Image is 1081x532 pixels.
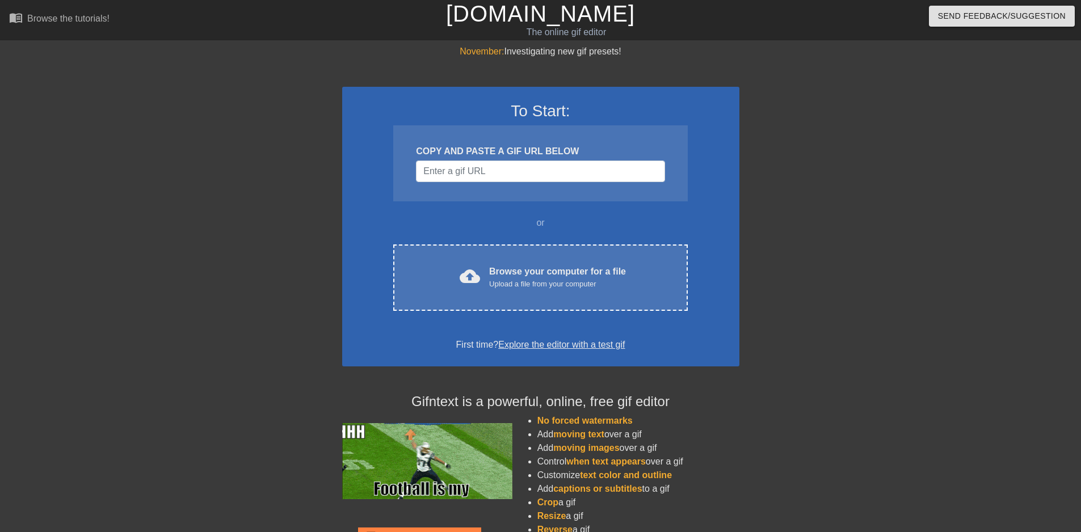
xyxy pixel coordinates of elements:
[357,102,725,121] h3: To Start:
[537,496,739,509] li: a gif
[929,6,1075,27] button: Send Feedback/Suggestion
[460,47,504,56] span: November:
[938,9,1066,23] span: Send Feedback/Suggestion
[498,340,625,349] a: Explore the editor with a test gif
[566,457,646,466] span: when text appears
[580,470,672,480] span: text color and outline
[446,1,635,26] a: [DOMAIN_NAME]
[489,278,626,290] div: Upload a file from your computer
[537,482,739,496] li: Add to a gif
[537,509,739,523] li: a gif
[342,423,512,499] img: football_small.gif
[416,145,664,158] div: COPY AND PASTE A GIF URL BELOW
[537,468,739,482] li: Customize
[27,14,110,23] div: Browse the tutorials!
[460,266,480,286] span: cloud_upload
[372,216,710,230] div: or
[537,441,739,455] li: Add over a gif
[537,455,739,468] li: Control over a gif
[366,26,767,39] div: The online gif editor
[553,429,604,439] span: moving text
[537,511,566,521] span: Resize
[537,497,558,507] span: Crop
[537,428,739,441] li: Add over a gif
[357,338,725,352] div: First time?
[489,265,626,290] div: Browse your computer for a file
[553,484,642,493] span: captions or subtitles
[342,394,739,410] h4: Gifntext is a powerful, online, free gif editor
[9,11,23,24] span: menu_book
[342,45,739,58] div: Investigating new gif presets!
[537,416,633,425] span: No forced watermarks
[9,11,110,28] a: Browse the tutorials!
[416,161,664,182] input: Username
[553,443,619,453] span: moving images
